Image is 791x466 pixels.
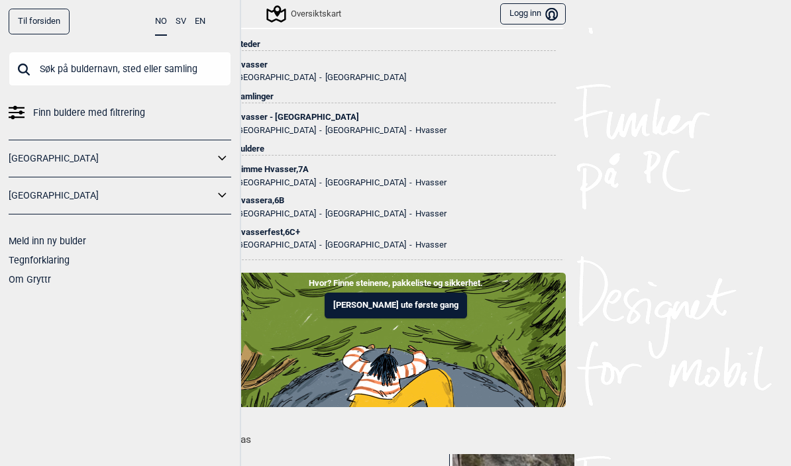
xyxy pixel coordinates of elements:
li: [GEOGRAPHIC_DATA] [235,209,316,218]
div: Samlinger [235,82,556,103]
div: Hvasserfest , 6C+ [235,228,556,237]
img: Indoor to outdoor [225,273,566,406]
a: Tegnforklaring [9,255,70,265]
li: [GEOGRAPHIC_DATA] [316,178,406,187]
button: EN [195,9,205,34]
div: Hvasser [235,60,556,70]
a: Til forsiden [9,9,70,34]
div: Oversiktskart [268,6,341,22]
h1: Betas [225,424,574,447]
li: [GEOGRAPHIC_DATA] [235,240,316,250]
button: Logg inn [500,3,566,25]
div: Hvassera , 6B [235,196,556,205]
li: Hvasser [406,209,447,218]
li: Hvasser [406,240,447,250]
div: Buldere [235,134,556,156]
div: Gimme Hvasser , 7A [235,165,556,174]
button: SV [176,9,186,34]
li: [GEOGRAPHIC_DATA] [235,73,316,82]
button: [PERSON_NAME] ute første gang [325,293,467,318]
li: Hvasser [406,126,447,135]
input: Søk på buldernavn, sted eller samling [9,52,231,86]
li: [GEOGRAPHIC_DATA] [316,240,406,250]
p: Hvor? Finne steinene, pakkeliste og sikkerhet. [10,277,781,290]
li: [GEOGRAPHIC_DATA] [235,178,316,187]
a: [GEOGRAPHIC_DATA] [9,149,214,168]
a: Finn buldere med filtrering [9,103,231,122]
a: Om Gryttr [9,274,51,285]
div: Steder [235,30,556,51]
a: [GEOGRAPHIC_DATA] [9,186,214,205]
button: NO [155,9,167,36]
li: [GEOGRAPHIC_DATA] [316,126,406,135]
li: [GEOGRAPHIC_DATA] [316,73,406,82]
li: Hvasser [406,178,447,187]
div: Hvasser - [GEOGRAPHIC_DATA] [235,113,556,122]
a: Meld inn ny bulder [9,236,86,246]
li: [GEOGRAPHIC_DATA] [316,209,406,218]
li: [GEOGRAPHIC_DATA] [235,126,316,135]
span: Finn buldere med filtrering [33,103,145,122]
